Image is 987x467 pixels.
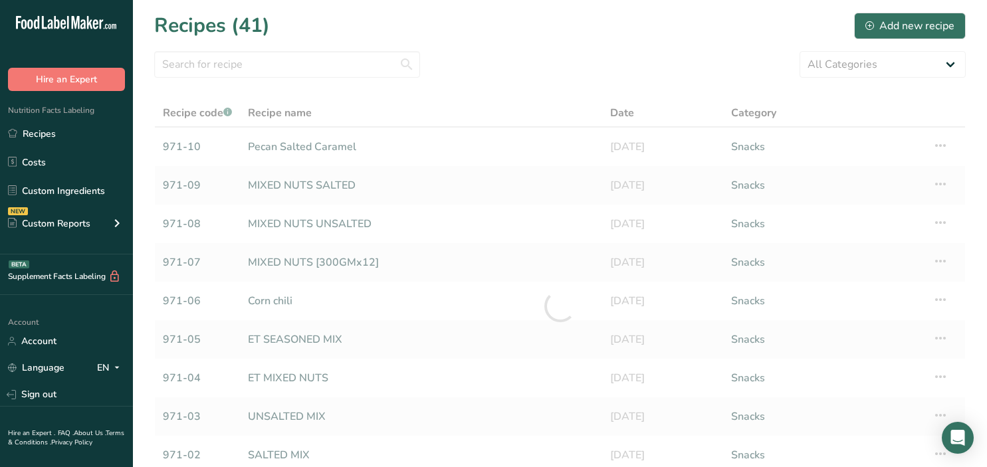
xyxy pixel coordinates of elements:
a: Privacy Policy [51,438,92,447]
input: Search for recipe [154,51,420,78]
a: Language [8,356,64,379]
a: Terms & Conditions . [8,428,124,447]
div: Open Intercom Messenger [942,422,974,454]
button: Add new recipe [854,13,966,39]
button: Hire an Expert [8,68,125,91]
a: About Us . [74,428,106,438]
h1: Recipes (41) [154,11,270,41]
div: NEW [8,207,28,215]
a: Hire an Expert . [8,428,55,438]
a: FAQ . [58,428,74,438]
div: Add new recipe [865,18,954,34]
div: Custom Reports [8,217,90,231]
div: BETA [9,260,29,268]
div: EN [97,360,125,376]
